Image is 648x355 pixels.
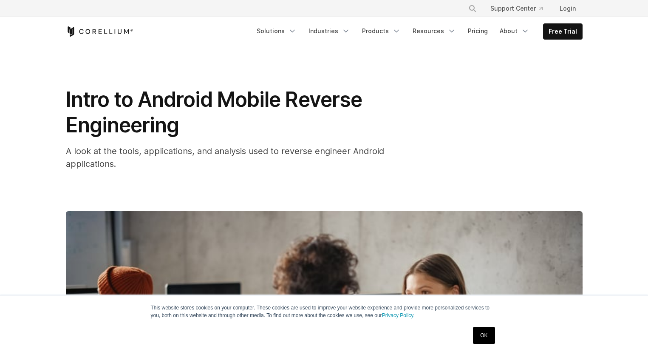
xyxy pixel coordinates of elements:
[252,23,583,40] div: Navigation Menu
[357,23,406,39] a: Products
[463,23,493,39] a: Pricing
[465,1,480,16] button: Search
[382,312,415,318] a: Privacy Policy.
[66,26,133,37] a: Corellium Home
[484,1,549,16] a: Support Center
[543,24,582,39] a: Free Trial
[66,146,384,169] span: A look at the tools, applications, and analysis used to reverse engineer Android applications.
[151,304,498,319] p: This website stores cookies on your computer. These cookies are used to improve your website expe...
[458,1,583,16] div: Navigation Menu
[66,87,362,137] span: Intro to Android Mobile Reverse Engineering
[473,327,495,344] a: OK
[252,23,302,39] a: Solutions
[407,23,461,39] a: Resources
[495,23,535,39] a: About
[303,23,355,39] a: Industries
[553,1,583,16] a: Login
